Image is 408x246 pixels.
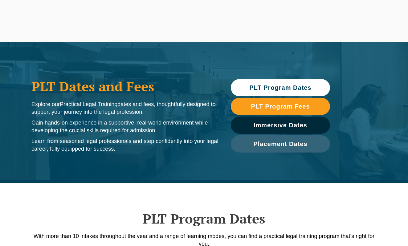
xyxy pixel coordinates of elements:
span: PLT Program Fees [251,103,310,109]
span: Practical Legal Training [60,101,117,107]
p: Explore our dates and fees, thoughtfully designed to support your journey into the legal profession. [31,101,218,116]
h2: PLT Program Dates [28,211,380,226]
a: PLT Program Dates [231,79,330,96]
a: Immersive Dates [231,117,330,134]
a: PLT Program Fees [231,98,330,115]
span: PLT Program Dates [249,85,311,91]
a: Placement Dates [231,135,330,153]
span: Immersive Dates [254,122,307,128]
h1: PLT Dates and Fees [31,79,218,94]
p: Gain hands-on experience in a supportive, real-world environment while developing the crucial ski... [31,119,218,134]
p: Learn from seasoned legal professionals and step confidently into your legal career, fully equipp... [31,137,218,153]
span: Placement Dates [253,141,307,147]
